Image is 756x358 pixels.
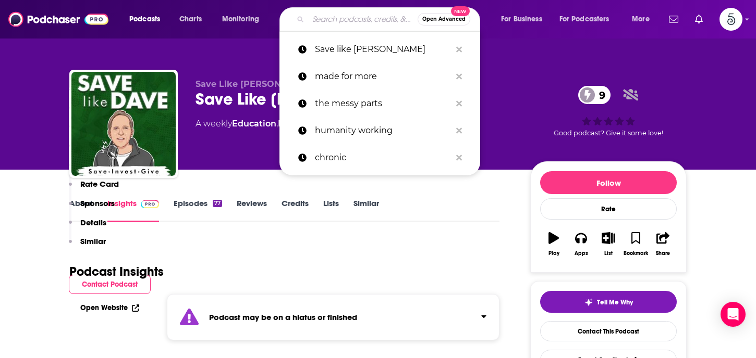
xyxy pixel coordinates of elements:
button: open menu [625,11,663,28]
a: Open Website [80,303,139,312]
span: 9 [589,86,611,104]
span: Logged in as Spiral5-G2 [720,8,742,31]
span: Charts [179,12,202,27]
span: Podcasts [129,12,160,27]
button: Details [69,218,106,237]
a: the messy parts [279,90,480,117]
div: List [604,250,613,257]
button: Sponsors [69,198,115,218]
input: Search podcasts, credits, & more... [308,11,418,28]
span: More [632,12,650,27]
img: User Profile [720,8,742,31]
button: open menu [215,11,273,28]
div: Rate [540,198,677,220]
button: Open AdvancedNew [418,13,470,25]
button: Similar [69,236,106,255]
span: , [276,119,278,129]
p: Details [80,218,106,227]
p: humanity working [315,117,451,144]
p: Save like dave [315,36,451,63]
div: Search podcasts, credits, & more... [289,7,490,31]
button: Follow [540,171,677,194]
a: Show notifications dropdown [691,10,707,28]
p: Similar [80,236,106,246]
div: A weekly podcast [196,118,406,130]
button: open menu [122,11,174,28]
span: Save Like [PERSON_NAME] [196,79,315,89]
section: Click to expand status details [167,294,499,340]
span: New [451,6,470,16]
div: Apps [575,250,588,257]
a: Reviews [237,198,267,222]
a: Save like [PERSON_NAME] [279,36,480,63]
img: Podchaser - Follow, Share and Rate Podcasts [8,9,108,29]
a: Contact This Podcast [540,321,677,341]
span: For Podcasters [559,12,609,27]
a: Episodes77 [174,198,222,222]
button: List [595,225,622,263]
button: Bookmark [622,225,649,263]
a: Credits [282,198,309,222]
a: 9 [578,86,611,104]
span: For Business [501,12,542,27]
button: Share [650,225,677,263]
span: Tell Me Why [597,298,633,306]
a: Education [232,119,276,129]
img: Save Like Dave Podcast [71,72,176,176]
button: Apps [567,225,594,263]
button: tell me why sparkleTell Me Why [540,291,677,313]
a: Similar [353,198,379,222]
p: made for more [315,63,451,90]
div: 9Good podcast? Give it some love! [530,79,687,144]
a: Lists [323,198,339,222]
button: open menu [553,11,625,28]
strong: Podcast may be on a hiatus or finished [209,312,357,322]
a: Show notifications dropdown [665,10,682,28]
div: Open Intercom Messenger [721,302,746,327]
p: Sponsors [80,198,115,208]
button: Contact Podcast [69,275,151,294]
span: Good podcast? Give it some love! [554,129,663,137]
a: humanity working [279,117,480,144]
a: Charts [173,11,208,28]
div: Play [548,250,559,257]
div: Bookmark [624,250,648,257]
button: open menu [494,11,555,28]
a: Business [278,119,316,129]
div: 77 [213,200,222,207]
p: chronic [315,144,451,171]
span: Open Advanced [422,17,466,22]
div: Share [656,250,670,257]
span: Monitoring [222,12,259,27]
button: Play [540,225,567,263]
img: tell me why sparkle [584,298,593,306]
button: Show profile menu [720,8,742,31]
a: made for more [279,63,480,90]
p: the messy parts [315,90,451,117]
a: chronic [279,144,480,171]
